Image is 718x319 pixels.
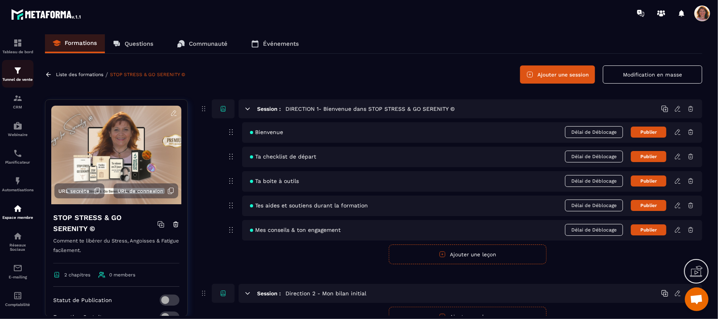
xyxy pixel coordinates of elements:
[257,106,281,112] h6: Session :
[2,50,34,54] p: Tableau de bord
[565,200,623,211] span: Délai de Déblocage
[250,227,341,233] span: Mes conseils & ton engagement
[13,291,22,300] img: accountant
[250,153,316,160] span: Ta checklist de départ
[13,204,22,213] img: automations
[685,287,709,311] a: Ouvrir le chat
[53,212,157,234] h4: STOP STRESS & GO SERENITY ©
[2,160,34,164] p: Planificateur
[53,236,179,263] p: Comment te libérer du Stress, Angoisses & Fatigue facilement.
[13,93,22,103] img: formation
[13,176,22,186] img: automations
[2,215,34,220] p: Espace membre
[11,7,82,21] img: logo
[54,183,104,198] button: URL secrète
[13,231,22,241] img: social-network
[13,263,22,273] img: email
[250,129,283,135] span: Bienvenue
[189,40,228,47] p: Communauté
[13,38,22,48] img: formation
[13,121,22,131] img: automations
[565,175,623,187] span: Délai de Déblocage
[565,151,623,162] span: Délai de Déblocage
[631,151,666,162] button: Publier
[105,34,161,53] a: Questions
[45,34,105,53] a: Formations
[631,127,666,138] button: Publier
[263,40,299,47] p: Événements
[117,188,163,194] span: URL de connexion
[2,170,34,198] a: automationsautomationsAutomatisations
[110,72,185,77] a: STOP STRESS & GO SERENITY ©
[2,115,34,143] a: automationsautomationsWebinaire
[520,65,595,84] button: Ajouter une session
[2,143,34,170] a: schedulerschedulerPlanificateur
[250,178,299,184] span: Ta boite à outils
[58,188,90,194] span: URL secrète
[2,60,34,88] a: formationformationTunnel de vente
[2,275,34,279] p: E-mailing
[13,149,22,158] img: scheduler
[631,224,666,235] button: Publier
[565,224,623,236] span: Délai de Déblocage
[53,297,112,303] p: Statut de Publication
[105,71,108,78] span: /
[603,65,702,84] button: Modification en masse
[2,132,34,137] p: Webinaire
[64,272,90,278] span: 2 chapitres
[2,105,34,109] p: CRM
[125,40,153,47] p: Questions
[565,126,623,138] span: Délai de Déblocage
[109,272,135,278] span: 0 members
[2,188,34,192] p: Automatisations
[250,202,368,209] span: Tes aides et soutiens durant la formation
[389,244,546,264] button: Ajouter une leçon
[2,198,34,226] a: automationsautomationsEspace membre
[631,200,666,211] button: Publier
[631,175,666,187] button: Publier
[2,302,34,307] p: Comptabilité
[2,77,34,82] p: Tunnel de vente
[51,106,181,204] img: background
[2,32,34,60] a: formationformationTableau de bord
[56,72,103,77] a: Liste des formations
[114,183,178,198] button: URL de connexion
[243,34,307,53] a: Événements
[285,289,366,297] h5: Direction 2 - Mon bilan initial
[2,226,34,257] a: social-networksocial-networkRéseaux Sociaux
[13,66,22,75] img: formation
[2,88,34,115] a: formationformationCRM
[65,39,97,47] p: Formations
[285,105,455,113] h5: DIRECTION 1- Bienvenue dans STOP STRESS & GO SERENITY ©
[257,290,281,297] h6: Session :
[2,257,34,285] a: emailemailE-mailing
[2,285,34,313] a: accountantaccountantComptabilité
[2,243,34,252] p: Réseaux Sociaux
[169,34,235,53] a: Communauté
